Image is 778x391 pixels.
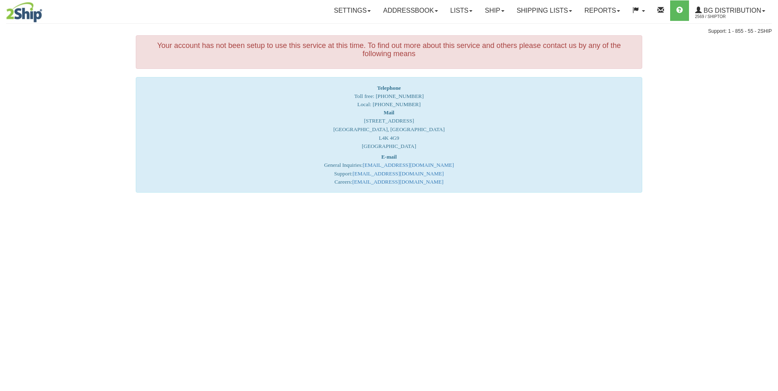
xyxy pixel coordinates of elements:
a: Addressbook [377,0,444,21]
span: 2569 / ShipTor [695,13,757,21]
h4: Your account has not been setup to use this service at this time. To find out more about this ser... [142,42,636,58]
div: Support: 1 - 855 - 55 - 2SHIP [6,28,772,35]
a: Lists [444,0,479,21]
a: [EMAIL_ADDRESS][DOMAIN_NAME] [352,179,443,185]
img: logo2569.jpg [6,2,42,23]
a: [EMAIL_ADDRESS][DOMAIN_NAME] [363,162,454,168]
strong: E-mail [381,154,397,160]
strong: Mail [383,109,394,116]
a: Settings [328,0,377,21]
a: Ship [479,0,510,21]
strong: Telephone [377,85,401,91]
a: [EMAIL_ADDRESS][DOMAIN_NAME] [353,170,444,177]
a: BG Distribution 2569 / ShipTor [689,0,771,21]
span: BG Distribution [702,7,761,14]
a: Reports [578,0,626,21]
font: General Inquiries: Support: Careers: [324,154,454,185]
iframe: chat widget [759,154,777,237]
span: Toll free: [PHONE_NUMBER] Local: [PHONE_NUMBER] [354,85,424,107]
font: [STREET_ADDRESS] [GEOGRAPHIC_DATA], [GEOGRAPHIC_DATA] L4K 4G9 [GEOGRAPHIC_DATA] [333,109,445,149]
a: Shipping lists [511,0,578,21]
